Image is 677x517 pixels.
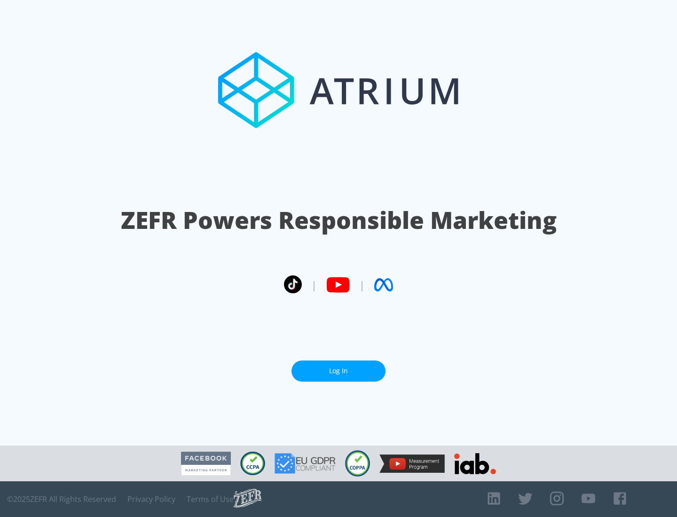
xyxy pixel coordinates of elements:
span: | [311,278,317,292]
img: Facebook Marketing Partner [181,452,231,476]
h1: ZEFR Powers Responsible Marketing [121,204,557,236]
img: CCPA Compliant [240,452,265,475]
img: COPPA Compliant [345,450,370,477]
span: | [359,278,365,292]
img: YouTube Measurement Program [379,454,445,473]
a: Log In [291,360,386,382]
img: GDPR Compliant [275,453,336,474]
span: © 2025 ZEFR All Rights Reserved [7,494,116,504]
a: Terms of Use [187,494,234,504]
a: Privacy Policy [127,494,175,504]
img: IAB [454,453,496,474]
